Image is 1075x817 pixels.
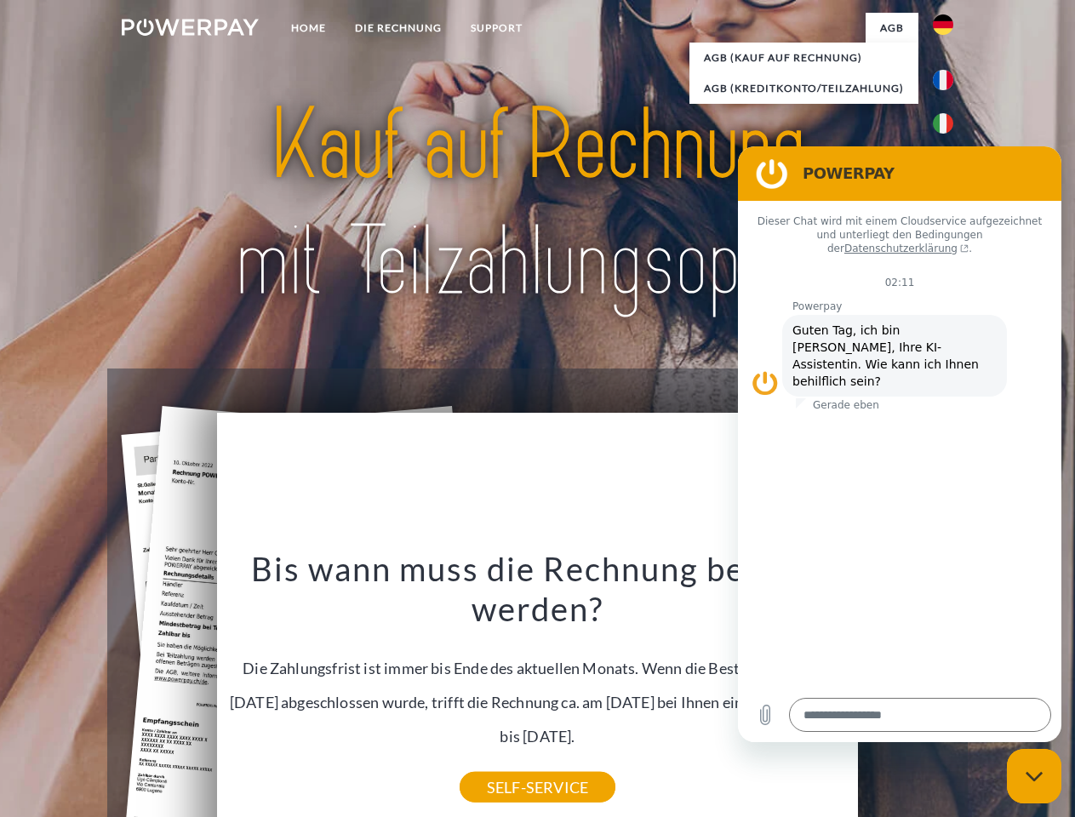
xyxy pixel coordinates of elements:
iframe: Schaltfläche zum Öffnen des Messaging-Fensters; Konversation läuft [1007,749,1061,803]
a: AGB (Kreditkonto/Teilzahlung) [689,73,918,104]
a: SUPPORT [456,13,537,43]
a: agb [866,13,918,43]
iframe: Messaging-Fenster [738,146,1061,742]
a: DIE RECHNUNG [340,13,456,43]
img: it [933,113,953,134]
a: AGB (Kauf auf Rechnung) [689,43,918,73]
img: logo-powerpay-white.svg [122,19,259,36]
img: de [933,14,953,35]
div: Die Zahlungsfrist ist immer bis Ende des aktuellen Monats. Wenn die Bestellung z.B. am [DATE] abg... [227,548,849,787]
img: title-powerpay_de.svg [163,82,912,326]
img: fr [933,70,953,90]
h3: Bis wann muss die Rechnung bezahlt werden? [227,548,849,630]
a: Home [277,13,340,43]
a: SELF-SERVICE [460,772,615,803]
